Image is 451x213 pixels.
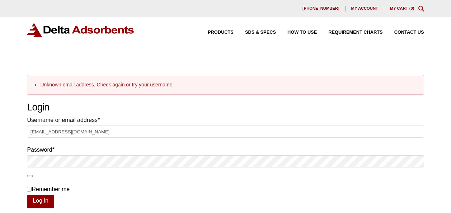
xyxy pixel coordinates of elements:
button: Show password [27,175,33,177]
img: Delta Adsorbents [27,23,135,37]
a: [PHONE_NUMBER] [297,6,346,11]
a: Products [196,30,234,35]
input: Remember me [27,187,32,191]
a: My account [346,6,384,11]
span: [PHONE_NUMBER] [302,6,339,10]
span: Products [208,30,234,35]
a: SDS & SPECS [234,30,276,35]
button: Log in [27,195,54,208]
label: Username or email address [27,115,424,125]
div: Toggle Modal Content [418,6,424,11]
a: My Cart (0) [390,6,414,10]
label: Password [27,145,424,155]
li: Unknown email address. Check again or try your username. [40,81,418,89]
span: 0 [410,6,413,10]
a: Contact Us [383,30,424,35]
span: Remember me [32,186,70,192]
span: Contact Us [394,30,424,35]
a: How to Use [276,30,317,35]
span: Requirement Charts [328,30,382,35]
span: SDS & SPECS [245,30,276,35]
span: My account [351,6,378,10]
span: How to Use [287,30,317,35]
h2: Login [27,101,424,113]
a: Requirement Charts [317,30,382,35]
